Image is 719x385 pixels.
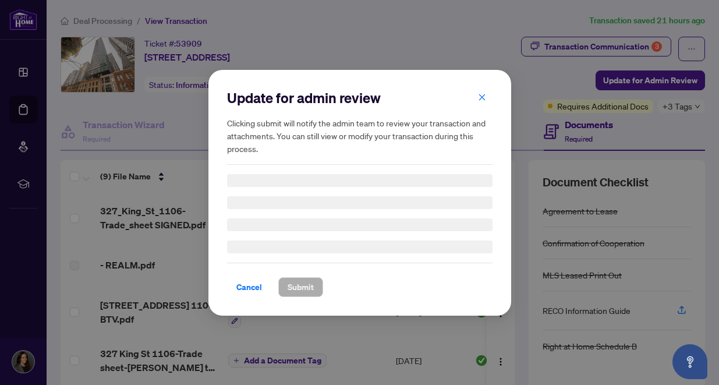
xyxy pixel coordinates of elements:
[236,278,262,296] span: Cancel
[278,277,323,297] button: Submit
[478,93,486,101] span: close
[227,89,493,107] h2: Update for admin review
[227,116,493,155] h5: Clicking submit will notify the admin team to review your transaction and attachments. You can st...
[227,277,271,297] button: Cancel
[672,344,707,379] button: Open asap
